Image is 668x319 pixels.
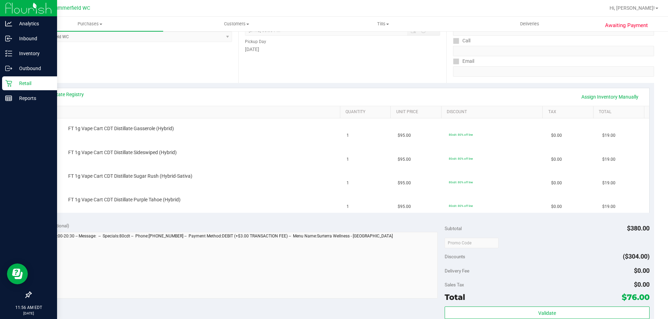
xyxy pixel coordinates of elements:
[245,46,440,53] div: [DATE]
[245,39,266,45] label: Pickup Day
[445,282,464,287] span: Sales Tax
[347,180,349,186] span: 1
[12,64,54,73] p: Outbound
[345,109,388,115] a: Quantity
[445,226,462,231] span: Subtotal
[602,180,615,186] span: $19.00
[551,156,562,163] span: $0.00
[12,94,54,102] p: Reports
[445,250,465,263] span: Discounts
[17,21,163,27] span: Purchases
[164,21,309,27] span: Customers
[7,263,28,284] iframe: Resource center
[12,79,54,87] p: Retail
[396,109,439,115] a: Unit Price
[12,19,54,28] p: Analytics
[398,156,411,163] span: $95.00
[449,133,473,136] span: 80cdt: 80% off line
[447,109,540,115] a: Discount
[622,292,650,302] span: $76.00
[52,5,90,11] span: Summerfield WC
[445,307,649,319] button: Validate
[347,132,349,139] span: 1
[3,304,54,311] p: 11:56 AM EDT
[453,36,470,46] label: Call
[538,310,556,316] span: Validate
[511,21,549,27] span: Deliveries
[5,95,12,102] inline-svg: Reports
[449,157,473,160] span: 80cdt: 80% off line
[449,181,473,184] span: 80cdt: 80% off line
[5,65,12,72] inline-svg: Outbound
[634,281,650,288] span: $0.00
[42,91,84,98] a: View State Registry
[548,109,591,115] a: Tax
[310,17,456,31] a: Tills
[449,204,473,208] span: 80cdt: 80% off line
[5,50,12,57] inline-svg: Inventory
[398,180,411,186] span: $95.00
[68,125,174,132] span: FT 1g Vape Cart CDT Distillate Gasserole (Hybrid)
[602,132,615,139] span: $19.00
[551,203,562,210] span: $0.00
[551,132,562,139] span: $0.00
[3,311,54,316] p: [DATE]
[5,80,12,87] inline-svg: Retail
[41,109,337,115] a: SKU
[310,21,456,27] span: Tills
[605,22,648,30] span: Awaiting Payment
[445,238,499,248] input: Promo Code
[347,203,349,210] span: 1
[453,56,474,66] label: Email
[398,132,411,139] span: $95.00
[577,91,643,103] a: Assign Inventory Manually
[398,203,411,210] span: $95.00
[456,17,603,31] a: Deliveries
[602,203,615,210] span: $19.00
[347,156,349,163] span: 1
[599,109,641,115] a: Total
[610,5,655,11] span: Hi, [PERSON_NAME]!
[12,49,54,58] p: Inventory
[623,253,650,260] span: ($304.00)
[453,46,654,56] input: Format: (999) 999-9999
[627,225,650,232] span: $380.00
[68,173,192,179] span: FT 1g Vape Cart CDT Distillate Sugar Rush (Hybrid-Sativa)
[163,17,310,31] a: Customers
[68,149,177,156] span: FT 1g Vape Cart CDT Distillate Sideswiped (Hybrid)
[551,180,562,186] span: $0.00
[602,156,615,163] span: $19.00
[634,267,650,274] span: $0.00
[5,35,12,42] inline-svg: Inbound
[17,17,163,31] a: Purchases
[445,292,465,302] span: Total
[5,20,12,27] inline-svg: Analytics
[12,34,54,43] p: Inbound
[445,268,469,274] span: Delivery Fee
[68,196,181,203] span: FT 1g Vape Cart CDT Distillate Purple Tahoe (Hybrid)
